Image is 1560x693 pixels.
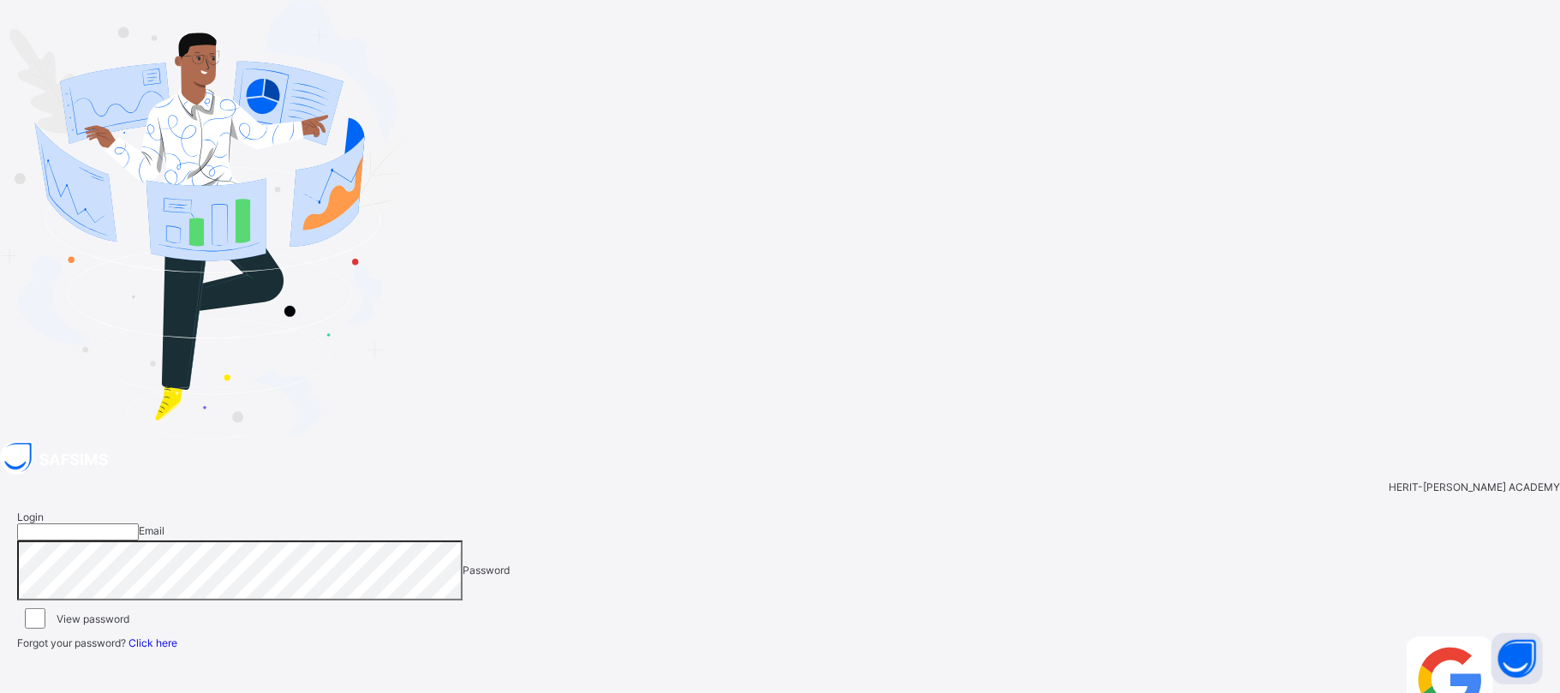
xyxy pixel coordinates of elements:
[463,565,510,577] span: Password
[1491,633,1543,684] button: Open asap
[57,612,129,625] label: View password
[1389,481,1560,493] span: HERIT-[PERSON_NAME] ACADEMY
[139,524,164,537] span: Email
[17,636,177,649] span: Forgot your password?
[17,511,44,523] span: Login
[129,636,177,649] a: Click here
